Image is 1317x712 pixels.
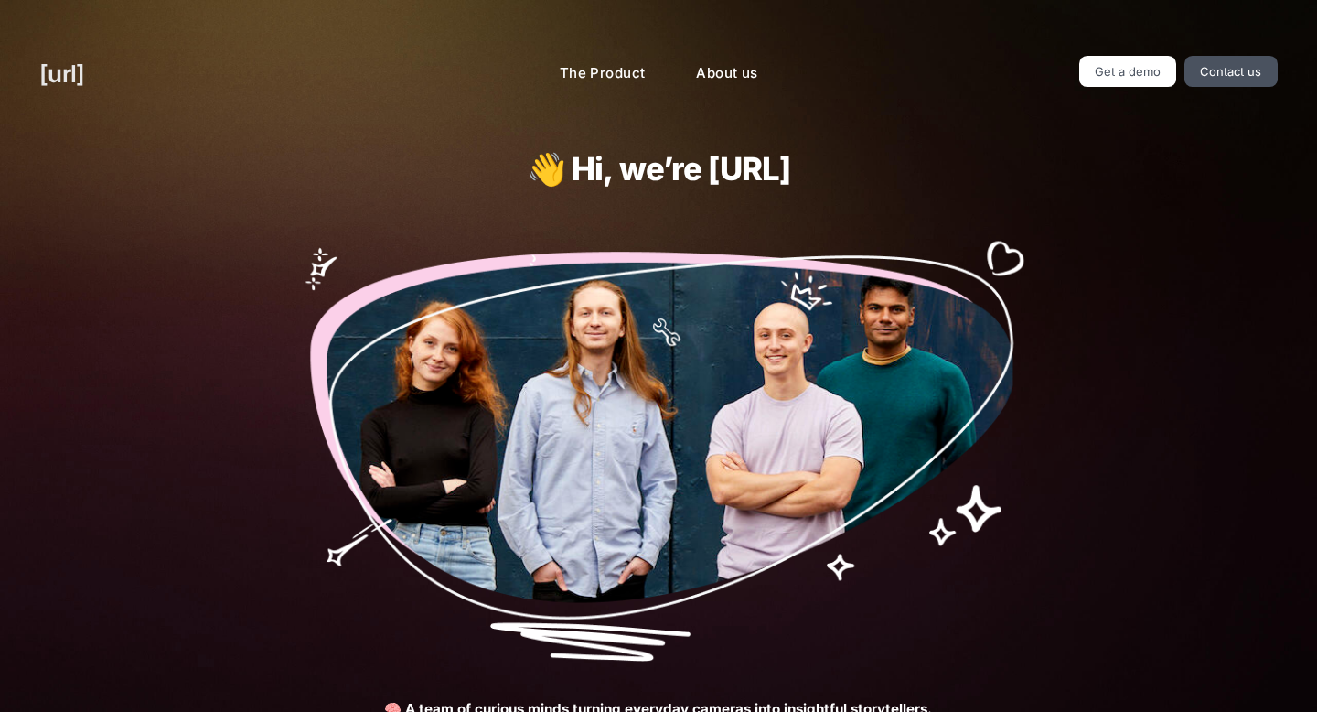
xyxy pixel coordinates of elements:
a: Get a demo [1079,56,1177,88]
a: About us [681,56,772,92]
a: [URL] [39,56,84,92]
a: The Product [545,56,660,92]
h1: 👋 Hi, we’re [URL] [359,151,958,187]
a: Contact us [1184,56,1278,88]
